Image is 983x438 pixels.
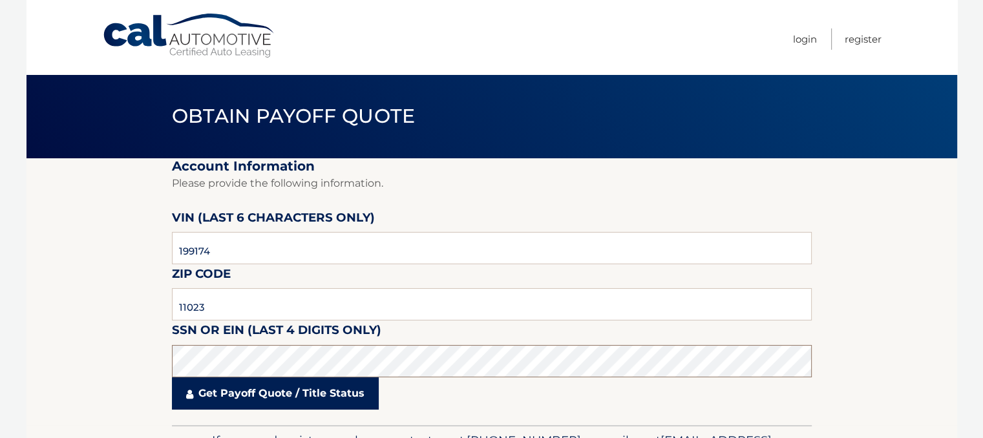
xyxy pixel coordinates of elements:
a: Cal Automotive [102,13,277,59]
a: Get Payoff Quote / Title Status [172,377,379,410]
span: Obtain Payoff Quote [172,104,416,128]
p: Please provide the following information. [172,174,812,193]
a: Login [793,28,817,50]
label: SSN or EIN (last 4 digits only) [172,320,381,344]
h2: Account Information [172,158,812,174]
a: Register [845,28,882,50]
label: Zip Code [172,264,231,288]
label: VIN (last 6 characters only) [172,208,375,232]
